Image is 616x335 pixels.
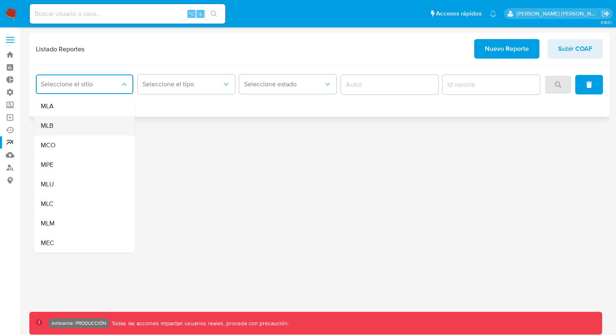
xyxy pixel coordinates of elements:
[205,8,222,20] button: search-icon
[490,10,497,17] a: Notificaciones
[30,9,225,19] input: Buscar usuario o caso...
[199,10,202,18] span: s
[601,9,610,18] a: Salir
[188,10,194,18] span: ⌥
[110,320,289,327] p: Todas las acciones impactan usuarios reales, proceda con precaución.
[436,9,482,18] span: Accesos rápidos
[517,10,599,18] p: lissett.reales@mercadolibre.com.co
[51,322,106,325] p: Ambiente: PRODUCCIÓN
